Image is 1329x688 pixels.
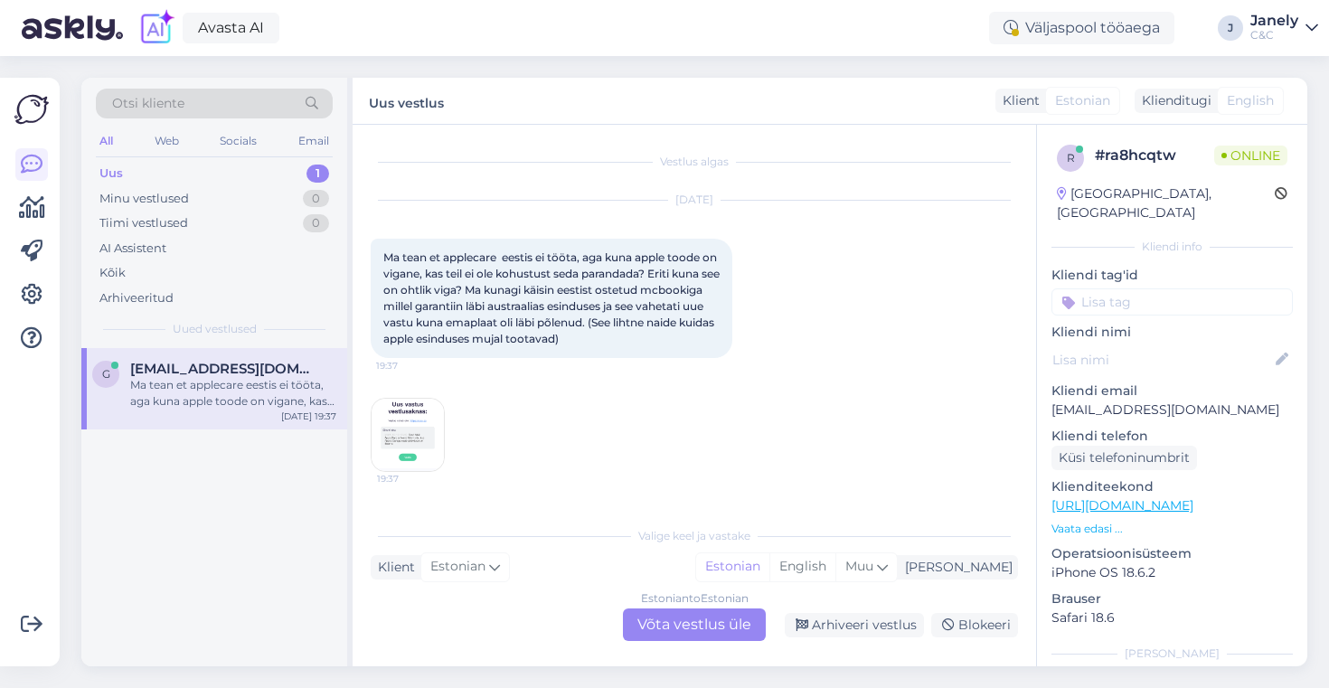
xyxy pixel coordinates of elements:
[183,13,279,43] a: Avasta AI
[1051,521,1293,537] p: Vaata edasi ...
[1051,323,1293,342] p: Kliendi nimi
[1051,266,1293,285] p: Kliendi tag'id
[371,192,1018,208] div: [DATE]
[1055,91,1110,110] span: Estonian
[641,590,749,607] div: Estonian to Estonian
[1214,146,1287,165] span: Online
[785,613,924,637] div: Arhiveeri vestlus
[377,472,445,485] span: 19:37
[295,129,333,153] div: Email
[151,129,183,153] div: Web
[1051,382,1293,401] p: Kliendi email
[14,92,49,127] img: Askly Logo
[1095,145,1214,166] div: # ra8hcqtw
[376,359,444,372] span: 19:37
[371,528,1018,544] div: Valige keel ja vastake
[369,89,444,113] label: Uus vestlus
[1051,563,1293,582] p: iPhone OS 18.6.2
[1067,151,1075,165] span: r
[99,165,123,183] div: Uus
[1051,544,1293,563] p: Operatsioonisüsteem
[130,361,318,377] span: Gristerk@gmail.com
[1051,446,1197,470] div: Küsi telefoninumbrit
[102,367,110,381] span: G
[216,129,260,153] div: Socials
[137,9,175,47] img: explore-ai
[1250,14,1298,28] div: Janely
[1250,28,1298,42] div: C&C
[99,214,188,232] div: Tiimi vestlused
[1051,427,1293,446] p: Kliendi telefon
[306,165,329,183] div: 1
[383,250,722,345] span: Ma tean et applecare eestis ei tööta, aga kuna apple toode on vigane, kas teil ei ole kohustust s...
[1051,646,1293,662] div: [PERSON_NAME]
[173,321,257,337] span: Uued vestlused
[1051,401,1293,419] p: [EMAIL_ADDRESS][DOMAIN_NAME]
[303,214,329,232] div: 0
[1250,14,1318,42] a: JanelyC&C
[769,553,835,580] div: English
[112,94,184,113] span: Otsi kliente
[989,12,1174,44] div: Väljaspool tööaega
[372,399,444,471] img: Attachment
[623,608,766,641] div: Võta vestlus üle
[931,613,1018,637] div: Blokeeri
[99,240,166,258] div: AI Assistent
[371,154,1018,170] div: Vestlus algas
[898,558,1013,577] div: [PERSON_NAME]
[303,190,329,208] div: 0
[1051,477,1293,496] p: Klienditeekond
[1051,497,1193,514] a: [URL][DOMAIN_NAME]
[1051,288,1293,316] input: Lisa tag
[1227,91,1274,110] span: English
[130,377,336,410] div: Ma tean et applecare eestis ei tööta, aga kuna apple toode on vigane, kas teil ei ole kohustust s...
[1218,15,1243,41] div: J
[1052,350,1272,370] input: Lisa nimi
[1135,91,1211,110] div: Klienditugi
[1051,589,1293,608] p: Brauser
[1057,184,1275,222] div: [GEOGRAPHIC_DATA], [GEOGRAPHIC_DATA]
[99,289,174,307] div: Arhiveeritud
[281,410,336,423] div: [DATE] 19:37
[696,553,769,580] div: Estonian
[1051,239,1293,255] div: Kliendi info
[99,190,189,208] div: Minu vestlused
[96,129,117,153] div: All
[995,91,1040,110] div: Klient
[99,264,126,282] div: Kõik
[1051,608,1293,627] p: Safari 18.6
[430,557,485,577] span: Estonian
[371,558,415,577] div: Klient
[845,558,873,574] span: Muu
